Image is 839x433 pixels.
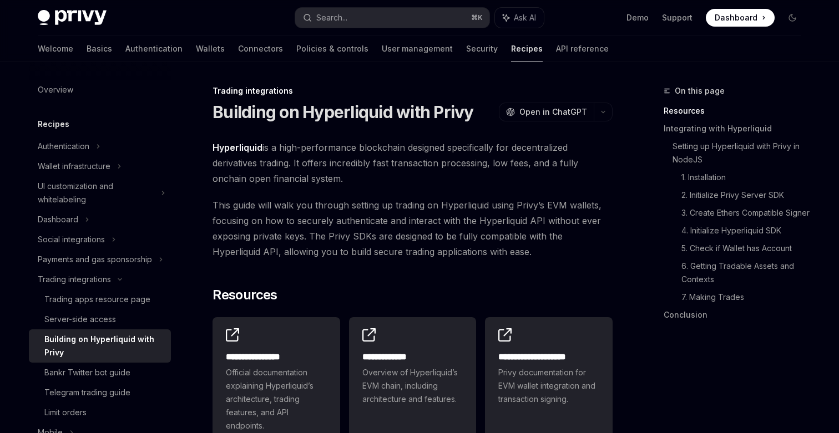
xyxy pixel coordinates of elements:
span: is a high-performance blockchain designed specifically for decentralized derivatives trading. It ... [213,140,613,186]
div: Payments and gas sponsorship [38,253,152,266]
div: UI customization and whitelabeling [38,180,154,206]
a: User management [382,35,453,62]
a: 2. Initialize Privy Server SDK [681,186,810,204]
span: Ask AI [514,12,536,23]
a: Recipes [511,35,543,62]
span: Privy documentation for EVM wallet integration and transaction signing. [498,366,599,406]
a: Authentication [125,35,183,62]
div: Trading integrations [38,273,111,286]
a: Security [466,35,498,62]
a: Basics [87,35,112,62]
button: Search...⌘K [295,8,489,28]
div: Trading apps resource page [44,293,150,306]
div: Dashboard [38,213,78,226]
span: On this page [675,84,725,98]
a: Hyperliquid [213,142,262,154]
a: Policies & controls [296,35,368,62]
a: Integrating with Hyperliquid [664,120,810,137]
span: ⌘ K [471,13,483,22]
button: Open in ChatGPT [499,103,594,121]
a: Welcome [38,35,73,62]
a: Trading apps resource page [29,289,171,309]
span: Official documentation explaining Hyperliquid’s architecture, trading features, and API endpoints. [226,366,327,432]
div: Server-side access [44,313,116,326]
a: 3. Create Ethers Compatible Signer [681,204,810,222]
a: Conclusion [664,306,810,324]
a: API reference [556,35,609,62]
div: Wallet infrastructure [38,160,110,173]
a: Limit orders [29,403,171,422]
div: Building on Hyperliquid with Privy [44,333,164,359]
div: Authentication [38,140,89,153]
a: Support [662,12,693,23]
button: Toggle dark mode [784,9,801,27]
div: Telegram trading guide [44,386,130,399]
a: Building on Hyperliquid with Privy [29,329,171,363]
a: Bankr Twitter bot guide [29,363,171,383]
img: dark logo [38,10,107,26]
div: Search... [316,11,347,24]
a: 7. Making Trades [681,288,810,306]
a: Connectors [238,35,283,62]
a: Overview [29,80,171,100]
a: Telegram trading guide [29,383,171,403]
a: Wallets [196,35,225,62]
div: Limit orders [44,406,87,419]
span: Open in ChatGPT [519,106,587,118]
a: Dashboard [706,9,775,27]
a: Setting up Hyperliquid with Privy in NodeJS [673,137,810,169]
a: Demo [626,12,649,23]
a: 6. Getting Tradable Assets and Contexts [681,257,810,288]
span: Overview of Hyperliquid’s EVM chain, including architecture and features. [362,366,463,406]
a: 4. Initialize Hyperliquid SDK [681,222,810,240]
div: Social integrations [38,233,105,246]
span: This guide will walk you through setting up trading on Hyperliquid using Privy’s EVM wallets, foc... [213,197,613,259]
div: Overview [38,83,73,96]
a: 5. Check if Wallet has Account [681,240,810,257]
span: Resources [213,286,277,304]
div: Bankr Twitter bot guide [44,366,130,379]
h1: Building on Hyperliquid with Privy [213,102,474,122]
h5: Recipes [38,118,69,131]
a: Server-side access [29,309,171,329]
button: Ask AI [495,8,544,28]
span: Dashboard [715,12,757,23]
a: 1. Installation [681,169,810,186]
a: Resources [664,102,810,120]
div: Trading integrations [213,85,613,96]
